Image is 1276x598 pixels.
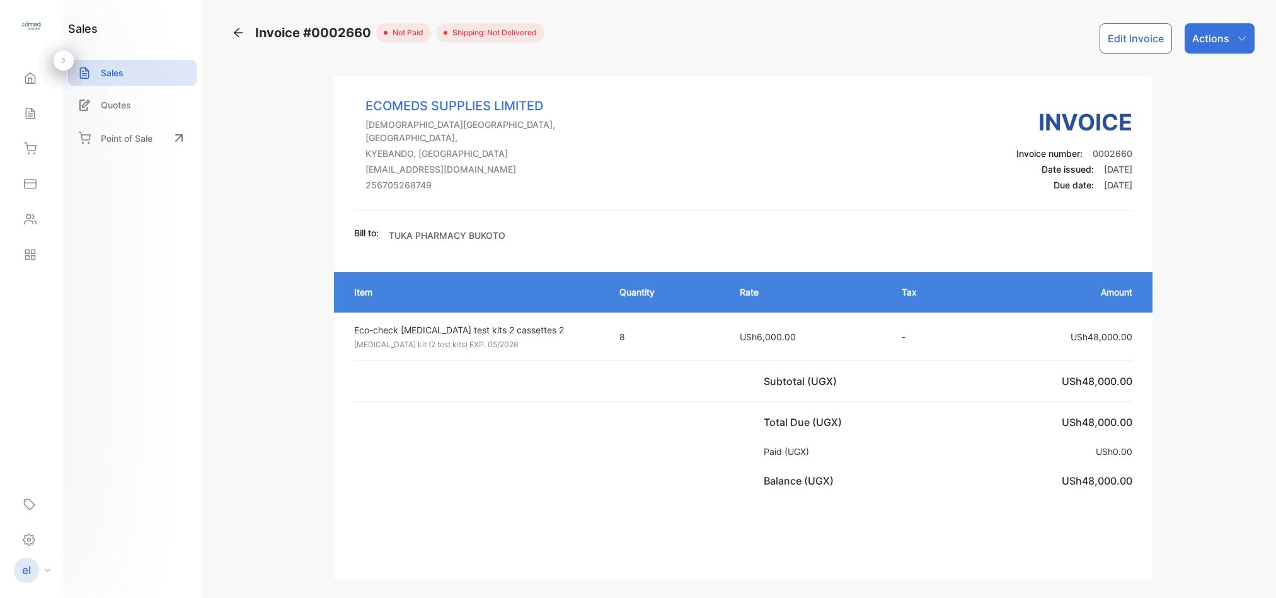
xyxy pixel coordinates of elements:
p: Subtotal (UGX) [764,374,842,389]
p: 256705268749 [365,178,607,192]
span: [DATE] [1104,180,1132,190]
span: USh6,000.00 [740,331,796,342]
span: 0002660 [1093,148,1132,159]
span: [DATE] [1104,164,1132,175]
p: Actions [1192,31,1229,46]
p: Tax [902,285,957,299]
p: Sales [101,66,124,79]
p: Paid (UGX) [764,445,814,458]
p: Bill to: [354,226,379,239]
p: el [22,562,31,578]
p: Eco-check [MEDICAL_DATA] test kits 2 cassettes 2 [354,323,597,336]
a: Quotes [68,92,197,118]
span: Invoice number: [1016,148,1083,159]
span: USh0.00 [1096,446,1132,457]
p: [MEDICAL_DATA] kit (2 test kits) EXP. 05/2026 [354,339,597,350]
span: USh48,000.00 [1062,375,1132,388]
span: Date issued: [1042,164,1094,175]
span: USh48,000.00 [1062,474,1132,487]
p: TUKA PHARMACY BUKOTO [389,229,505,242]
p: Item [354,285,594,299]
p: Quantity [619,285,715,299]
h3: Invoice [1016,105,1132,139]
p: Balance (UGX) [764,473,839,488]
iframe: LiveChat chat widget [1223,545,1276,598]
a: Sales [68,60,197,86]
p: Quotes [101,98,131,112]
span: not paid [388,27,423,38]
h1: sales [68,20,98,37]
p: [EMAIL_ADDRESS][DOMAIN_NAME] [365,163,607,176]
span: Due date: [1054,180,1094,190]
p: [DEMOGRAPHIC_DATA][GEOGRAPHIC_DATA], [GEOGRAPHIC_DATA], [365,118,607,144]
p: Total Due (UGX) [764,415,847,430]
p: - [902,330,957,343]
span: Shipping: Not Delivered [447,27,537,38]
button: Edit Invoice [1100,23,1172,54]
button: Actions [1185,23,1255,54]
img: logo [22,16,41,35]
span: Invoice #0002660 [255,23,376,42]
p: ECOMEDS SUPPLIES LIMITED [365,96,607,115]
p: KYEBANDO, [GEOGRAPHIC_DATA] [365,147,607,160]
p: 8 [619,330,715,343]
a: Point of Sale [68,124,197,152]
p: Point of Sale [101,132,152,145]
span: USh48,000.00 [1062,416,1132,428]
span: USh48,000.00 [1071,331,1132,342]
p: Amount [982,285,1132,299]
p: Rate [740,285,877,299]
